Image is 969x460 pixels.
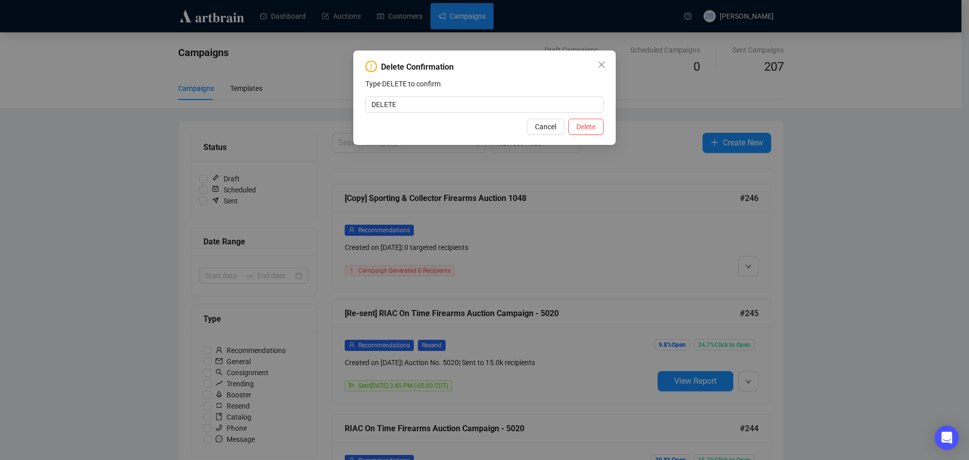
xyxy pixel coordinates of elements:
button: Close [594,57,610,73]
div: Delete Confirmation [381,61,454,73]
button: Cancel [527,119,564,135]
button: Delete [568,119,604,135]
span: exclamation-circle [365,61,377,72]
p: Type DELETE to confirm [365,78,604,89]
div: Open Intercom Messenger [935,426,959,450]
span: Cancel [535,121,556,132]
span: Delete [576,121,596,132]
input: DELETE [365,96,604,113]
span: close [598,61,606,69]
